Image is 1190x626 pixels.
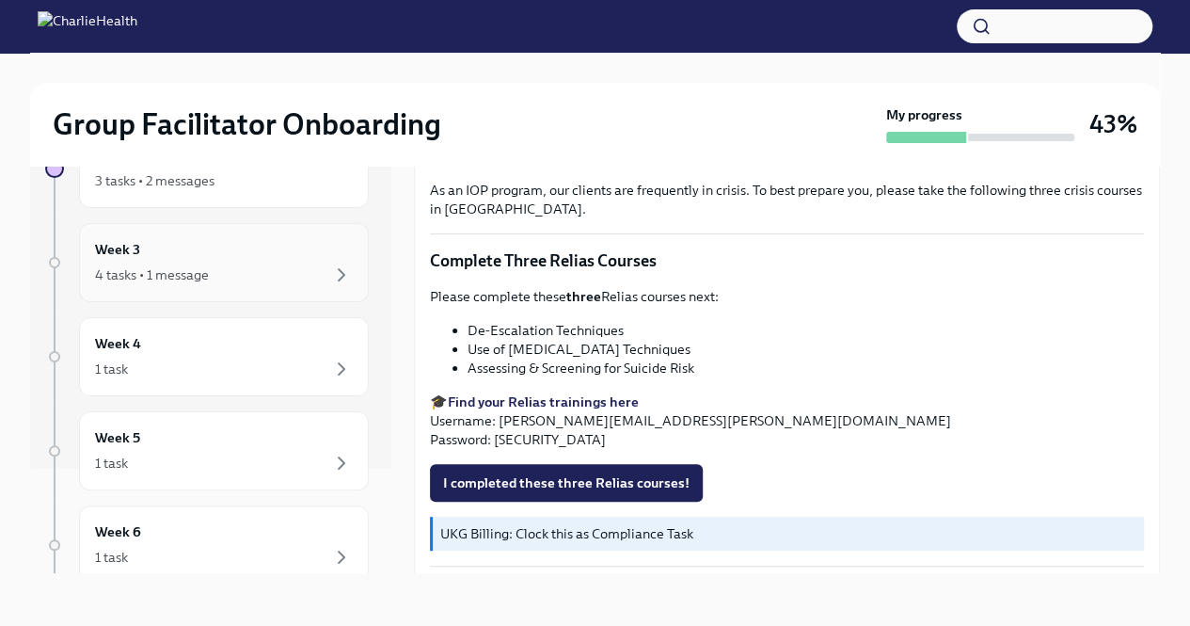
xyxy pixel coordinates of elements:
p: 🎓 Username: [PERSON_NAME][EMAIL_ADDRESS][PERSON_NAME][DOMAIN_NAME] Password: [SECURITY_DATA] [430,393,1144,449]
div: 1 task [95,548,128,567]
a: Week 41 task [45,317,369,396]
div: 1 task [95,360,128,378]
h6: Week 4 [95,333,141,354]
a: Find your Relias trainings here [448,393,639,410]
button: I completed these three Relias courses! [430,464,703,502]
a: Week 61 task [45,506,369,585]
h6: Week 6 [95,522,141,542]
div: 4 tasks • 1 message [95,265,209,284]
h6: Week 5 [95,427,140,448]
p: As an IOP program, our clients are frequently in crisis. To best prepare you, please take the fol... [430,181,1144,218]
div: 1 task [95,454,128,473]
a: Week 34 tasks • 1 message [45,223,369,302]
p: Complete Three Relias Courses [430,249,1144,272]
div: 3 tasks • 2 messages [95,171,214,190]
p: UKG Billing: Clock this as Compliance Task [440,524,1136,543]
li: De-Escalation Techniques [468,321,1144,340]
strong: three [566,288,601,305]
p: Please complete these Relias courses next: [430,287,1144,306]
a: Week 51 task [45,411,369,490]
strong: My progress [886,105,962,124]
h3: 43% [1089,107,1137,141]
a: Week 23 tasks • 2 messages [45,129,369,208]
li: Use of [MEDICAL_DATA] Techniques [468,340,1144,359]
h2: Group Facilitator Onboarding [53,105,441,143]
li: Assessing & Screening for Suicide Risk [468,359,1144,377]
span: I completed these three Relias courses! [443,474,690,492]
h6: Week 3 [95,239,140,260]
img: CharlieHealth [38,11,137,41]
